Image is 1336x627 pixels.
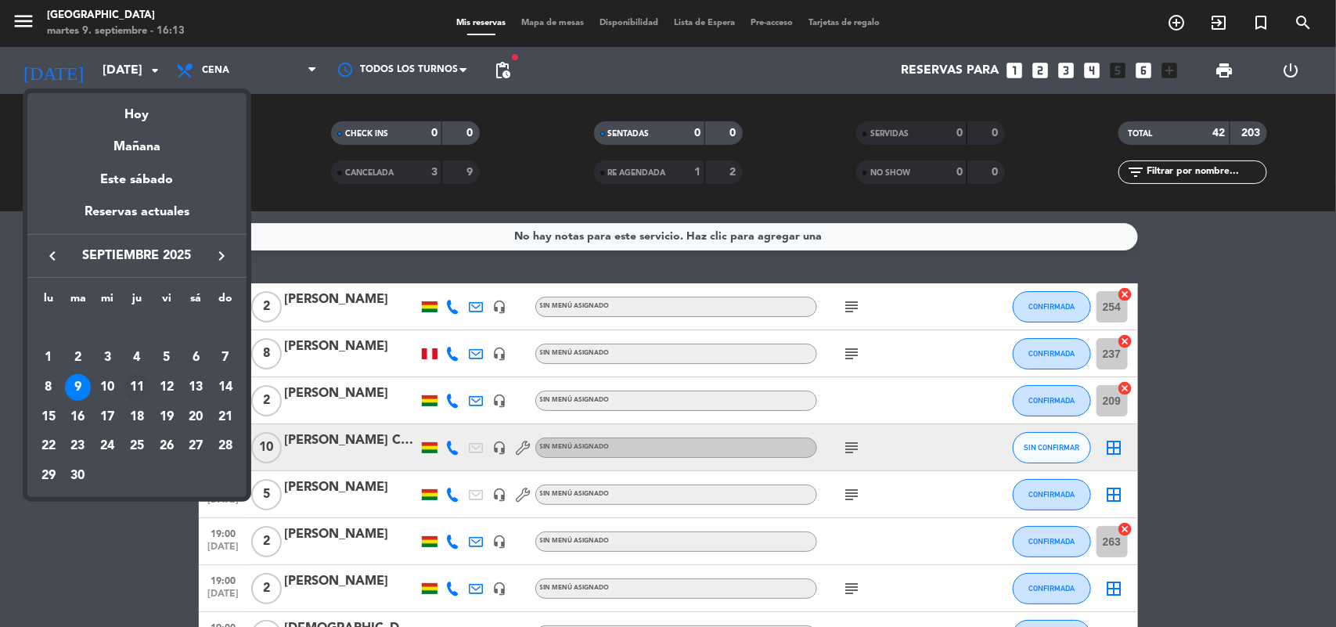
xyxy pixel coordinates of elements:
[152,402,182,432] td: 19 de septiembre de 2025
[212,404,239,431] div: 21
[211,290,240,314] th: domingo
[211,343,240,373] td: 7 de septiembre de 2025
[65,344,92,371] div: 2
[212,344,239,371] div: 7
[124,344,150,371] div: 4
[182,404,209,431] div: 20
[65,374,92,401] div: 9
[92,373,122,402] td: 10 de septiembre de 2025
[65,463,92,489] div: 30
[122,290,152,314] th: jueves
[182,343,211,373] td: 6 de septiembre de 2025
[63,343,93,373] td: 2 de septiembre de 2025
[63,432,93,462] td: 23 de septiembre de 2025
[92,343,122,373] td: 3 de septiembre de 2025
[182,433,209,459] div: 27
[92,432,122,462] td: 24 de septiembre de 2025
[182,402,211,432] td: 20 de septiembre de 2025
[34,402,63,432] td: 15 de septiembre de 2025
[34,461,63,491] td: 29 de septiembre de 2025
[152,432,182,462] td: 26 de septiembre de 2025
[65,433,92,459] div: 23
[207,246,236,266] button: keyboard_arrow_right
[122,402,152,432] td: 18 de septiembre de 2025
[34,314,240,344] td: SEP.
[94,344,121,371] div: 3
[35,433,62,459] div: 22
[153,404,180,431] div: 19
[38,246,67,266] button: keyboard_arrow_left
[124,404,150,431] div: 18
[153,344,180,371] div: 5
[124,374,150,401] div: 11
[65,404,92,431] div: 16
[35,463,62,489] div: 29
[122,373,152,402] td: 11 de septiembre de 2025
[94,374,121,401] div: 10
[34,290,63,314] th: lunes
[182,344,209,371] div: 6
[212,433,239,459] div: 28
[182,432,211,462] td: 27 de septiembre de 2025
[34,343,63,373] td: 1 de septiembre de 2025
[212,247,231,265] i: keyboard_arrow_right
[27,93,247,125] div: Hoy
[94,433,121,459] div: 24
[182,290,211,314] th: sábado
[94,404,121,431] div: 17
[122,343,152,373] td: 4 de septiembre de 2025
[153,433,180,459] div: 26
[152,373,182,402] td: 12 de septiembre de 2025
[27,158,247,202] div: Este sábado
[152,290,182,314] th: viernes
[152,343,182,373] td: 5 de septiembre de 2025
[211,432,240,462] td: 28 de septiembre de 2025
[63,290,93,314] th: martes
[43,247,62,265] i: keyboard_arrow_left
[63,461,93,491] td: 30 de septiembre de 2025
[124,433,150,459] div: 25
[35,344,62,371] div: 1
[212,374,239,401] div: 14
[92,402,122,432] td: 17 de septiembre de 2025
[67,246,207,266] span: septiembre 2025
[34,373,63,402] td: 8 de septiembre de 2025
[35,404,62,431] div: 15
[35,374,62,401] div: 8
[182,373,211,402] td: 13 de septiembre de 2025
[153,374,180,401] div: 12
[211,402,240,432] td: 21 de septiembre de 2025
[122,432,152,462] td: 25 de septiembre de 2025
[34,432,63,462] td: 22 de septiembre de 2025
[27,202,247,234] div: Reservas actuales
[211,373,240,402] td: 14 de septiembre de 2025
[27,125,247,157] div: Mañana
[63,402,93,432] td: 16 de septiembre de 2025
[63,373,93,402] td: 9 de septiembre de 2025
[182,374,209,401] div: 13
[92,290,122,314] th: miércoles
